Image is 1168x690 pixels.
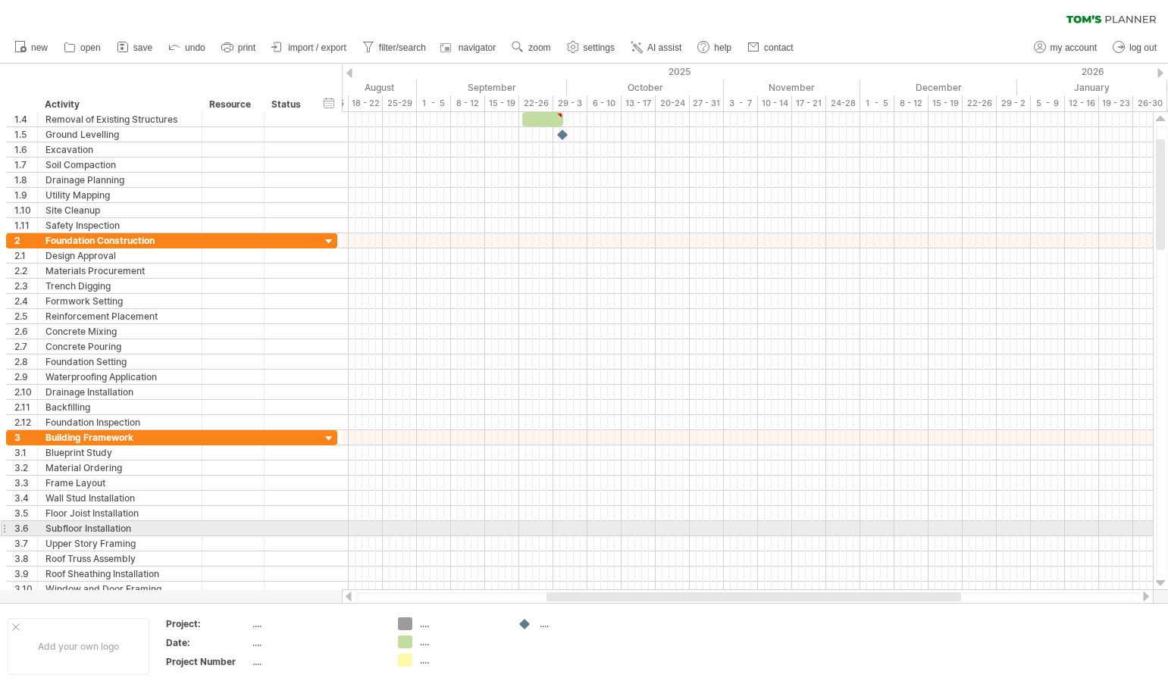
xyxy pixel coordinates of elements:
[14,339,37,354] div: 2.7
[14,294,37,308] div: 2.4
[45,582,194,596] div: Window and Door Framing
[587,95,622,111] div: 6 - 10
[268,38,351,58] a: import / export
[519,95,553,111] div: 22-26
[714,42,731,53] span: help
[45,415,194,429] div: Foundation Inspection
[826,95,860,111] div: 24-28
[622,95,656,111] div: 13 - 17
[1051,42,1097,53] span: my account
[420,654,503,667] div: ....
[45,567,194,581] div: Roof Sheathing Installation
[584,42,615,53] span: settings
[459,42,496,53] span: navigator
[928,95,963,111] div: 15 - 19
[508,38,555,58] a: zoom
[764,42,794,53] span: contact
[14,142,37,157] div: 1.6
[528,42,550,53] span: zoom
[14,233,37,248] div: 2
[860,80,1017,95] div: December 2025
[359,38,431,58] a: filter/search
[349,95,383,111] div: 18 - 22
[45,551,194,566] div: Roof Truss Assembly
[14,567,37,581] div: 3.9
[1109,38,1161,58] a: log out
[417,95,451,111] div: 1 - 5
[14,400,37,414] div: 2.11
[133,42,152,53] span: save
[420,617,503,630] div: ....
[45,294,194,308] div: Formwork Setting
[60,38,105,58] a: open
[1129,42,1157,53] span: log out
[45,491,194,505] div: Wall Stud Installation
[485,95,519,111] div: 15 - 19
[792,95,826,111] div: 17 - 21
[14,264,37,278] div: 2.2
[45,173,194,187] div: Drainage Planning
[14,309,37,323] div: 2.5
[45,158,194,172] div: Soil Compaction
[45,188,194,202] div: Utility Mapping
[14,506,37,520] div: 3.5
[45,430,194,445] div: Building Framework
[14,476,37,490] div: 3.3
[860,95,894,111] div: 1 - 5
[45,400,194,414] div: Backfilling
[694,38,736,58] a: help
[14,112,37,126] div: 1.4
[14,324,37,339] div: 2.6
[14,158,37,172] div: 1.7
[963,95,997,111] div: 22-26
[45,142,194,157] div: Excavation
[45,339,194,354] div: Concrete Pouring
[45,264,194,278] div: Materials Procurement
[45,279,194,293] div: Trench Digging
[567,80,724,95] div: October 2025
[166,655,249,668] div: Project Number
[164,38,210,58] a: undo
[14,582,37,596] div: 3.10
[252,636,380,649] div: ....
[14,173,37,187] div: 1.8
[627,38,686,58] a: AI assist
[1065,95,1099,111] div: 12 - 16
[14,445,37,460] div: 3.1
[113,38,157,58] a: save
[379,42,426,53] span: filter/search
[563,38,619,58] a: settings
[417,80,567,95] div: September 2025
[8,618,149,675] div: Add your own logo
[451,95,485,111] div: 8 - 12
[383,95,417,111] div: 25-29
[45,112,194,126] div: Removal of Existing Structures
[166,636,249,649] div: Date:
[252,617,380,630] div: ....
[45,233,194,248] div: Foundation Construction
[45,127,194,142] div: Ground Levelling
[14,415,37,429] div: 2.12
[14,203,37,217] div: 1.10
[420,635,503,648] div: ....
[14,188,37,202] div: 1.9
[274,80,417,95] div: August 2025
[553,95,587,111] div: 29 - 3
[218,38,260,58] a: print
[271,97,305,112] div: Status
[14,248,37,263] div: 2.1
[45,385,194,399] div: Drainage Installation
[1030,38,1101,58] a: my account
[14,491,37,505] div: 3.4
[45,445,194,460] div: Blueprint Study
[45,218,194,233] div: Safety Inspection
[1017,80,1167,95] div: January 2026
[185,42,205,53] span: undo
[14,461,37,475] div: 3.2
[45,203,194,217] div: Site Cleanup
[997,95,1031,111] div: 29 - 2
[14,551,37,566] div: 3.8
[45,476,194,490] div: Frame Layout
[166,617,249,630] div: Project:
[724,95,758,111] div: 3 - 7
